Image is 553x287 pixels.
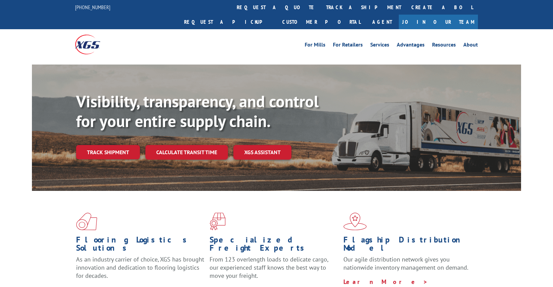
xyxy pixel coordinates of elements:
[343,255,468,271] span: Our agile distribution network gives you nationwide inventory management on demand.
[277,15,365,29] a: Customer Portal
[365,15,399,29] a: Agent
[76,255,204,280] span: As an industry carrier of choice, XGS has brought innovation and dedication to flooring logistics...
[179,15,277,29] a: Request a pickup
[76,236,204,255] h1: Flooring Logistics Solutions
[333,42,363,50] a: For Retailers
[343,236,472,255] h1: Flagship Distribution Model
[233,145,291,160] a: XGS ASSISTANT
[210,213,226,230] img: xgs-icon-focused-on-flooring-red
[76,213,97,230] img: xgs-icon-total-supply-chain-intelligence-red
[210,236,338,255] h1: Specialized Freight Experts
[75,4,110,11] a: [PHONE_NUMBER]
[343,278,428,286] a: Learn More >
[370,42,389,50] a: Services
[76,91,319,131] b: Visibility, transparency, and control for your entire supply chain.
[343,213,367,230] img: xgs-icon-flagship-distribution-model-red
[305,42,325,50] a: For Mills
[397,42,425,50] a: Advantages
[76,145,140,159] a: Track shipment
[210,255,338,286] p: From 123 overlength loads to delicate cargo, our experienced staff knows the best way to move you...
[463,42,478,50] a: About
[432,42,456,50] a: Resources
[145,145,228,160] a: Calculate transit time
[399,15,478,29] a: Join Our Team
